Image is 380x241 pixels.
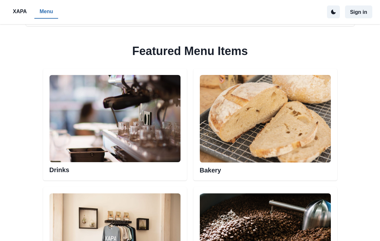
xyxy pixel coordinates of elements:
[13,8,27,15] p: XAPA
[200,162,331,174] h2: Bakery
[124,36,255,66] h2: Featured Menu Items
[193,69,337,181] div: Bakery
[345,5,372,18] button: Sign in
[327,5,340,18] button: active dark theme mode
[49,162,181,174] h2: Drinks
[43,69,187,181] div: Esspresso machineDrinks
[40,8,53,15] p: Menu
[49,75,181,162] img: Esspresso machine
